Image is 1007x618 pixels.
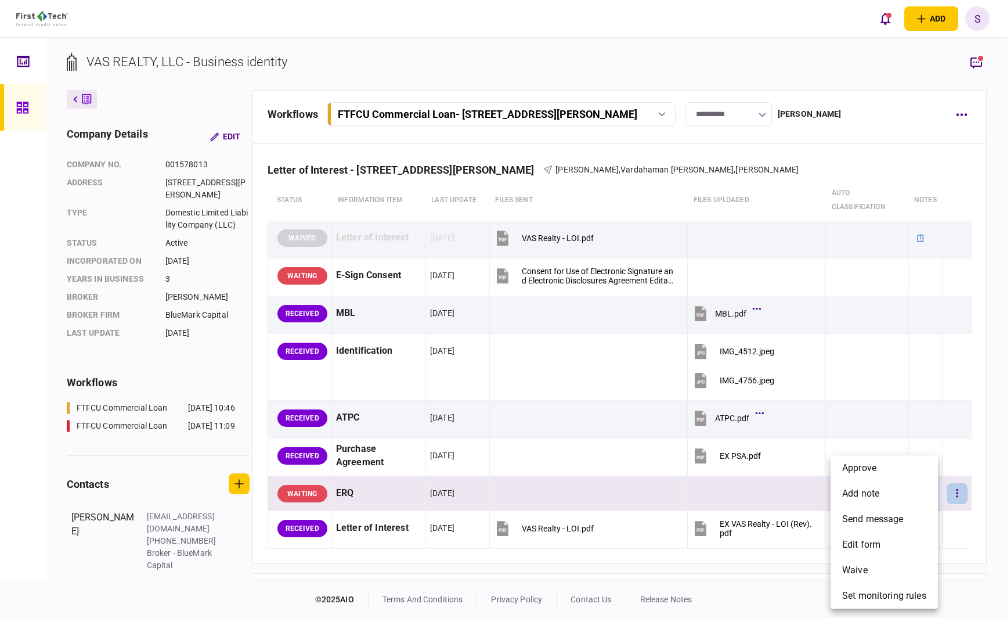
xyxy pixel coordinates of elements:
[842,512,904,526] span: send message
[842,487,879,501] span: add note
[842,563,868,577] span: waive
[842,538,880,552] span: edit form
[842,589,926,603] span: set monitoring rules
[842,461,876,475] span: approve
